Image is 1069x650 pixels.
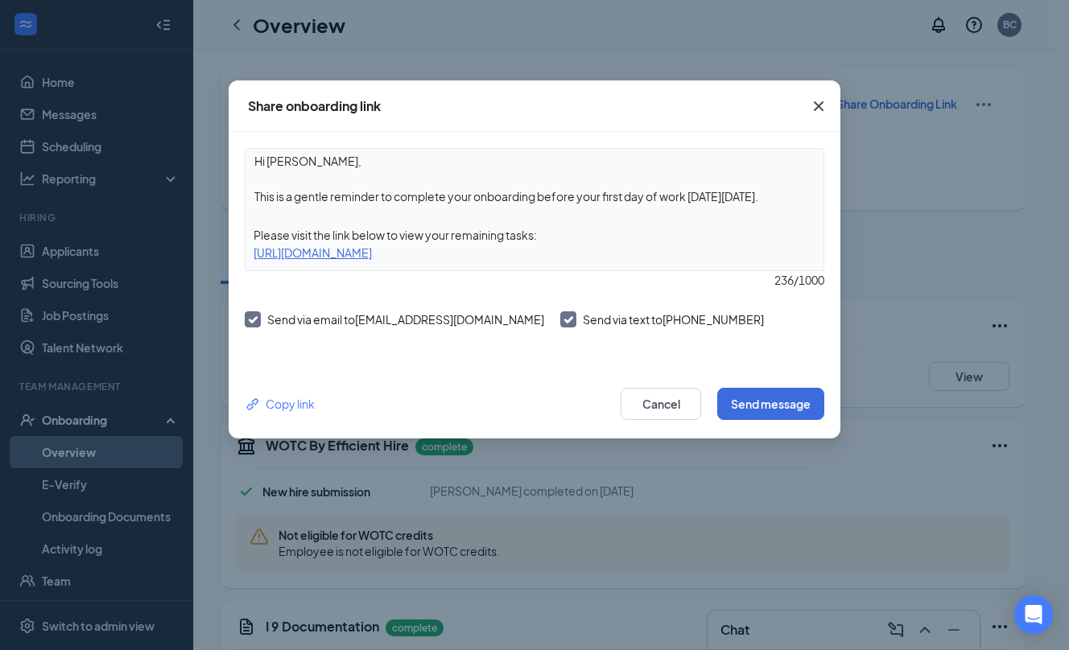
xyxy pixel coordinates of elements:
[246,244,823,261] div: [URL][DOMAIN_NAME]
[245,271,824,289] div: 236 / 1000
[246,226,823,244] div: Please visit the link below to view your remaining tasks:
[797,80,840,132] button: Close
[1014,595,1053,634] div: Open Intercom Messenger
[248,97,381,115] div: Share onboarding link
[717,388,824,420] button: Send message
[267,312,544,327] span: Send via email to [EMAIL_ADDRESS][DOMAIN_NAME]
[245,395,315,413] button: Link Copy link
[245,396,262,413] svg: Link
[809,97,828,116] svg: Cross
[621,388,701,420] button: Cancel
[246,149,823,208] textarea: Hi [PERSON_NAME], This is a gentle reminder to complete your onboarding before your first day of ...
[583,312,764,327] span: Send via text to [PHONE_NUMBER]
[245,395,315,413] div: Copy link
